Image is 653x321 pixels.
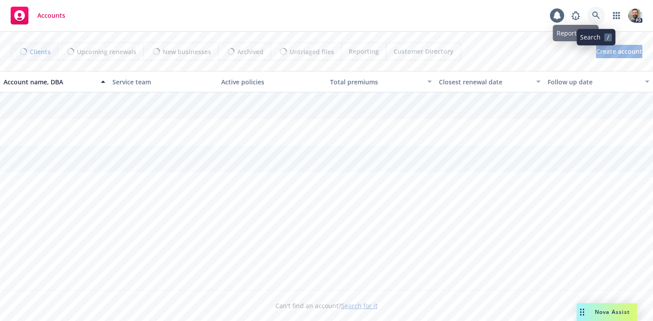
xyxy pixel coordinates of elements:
[30,47,51,56] span: Clients
[595,308,630,316] span: Nova Assist
[112,77,214,87] div: Service team
[577,303,588,321] div: Drag to move
[218,71,326,92] button: Active policies
[349,47,379,56] span: Reporting
[290,47,334,56] span: Untriaged files
[7,3,69,28] a: Accounts
[628,8,642,23] img: photo
[439,77,531,87] div: Closest renewal date
[544,71,653,92] button: Follow up date
[163,47,211,56] span: New businesses
[394,47,454,56] span: Customer Directory
[608,7,625,24] a: Switch app
[330,77,422,87] div: Total premiums
[596,45,642,58] a: Create account
[109,71,218,92] button: Service team
[4,77,96,87] div: Account name, DBA
[435,71,544,92] button: Closest renewal date
[237,47,263,56] span: Archived
[326,71,435,92] button: Total premiums
[577,303,637,321] button: Nova Assist
[221,77,323,87] div: Active policies
[37,12,65,19] span: Accounts
[77,47,136,56] span: Upcoming renewals
[548,77,640,87] div: Follow up date
[275,301,378,310] span: Can't find an account?
[567,7,585,24] a: Report a Bug
[596,43,642,60] span: Create account
[587,7,605,24] a: Search
[341,301,378,310] a: Search for it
